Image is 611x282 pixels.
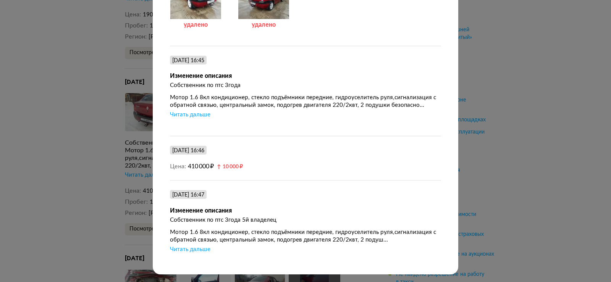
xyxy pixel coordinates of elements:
div: ↑ [217,164,243,169]
div: удалено [238,21,289,29]
div: Изменение описания [170,207,441,214]
span: 10 000 ₽ [223,164,243,169]
dt: Цена [170,163,186,171]
div: Читать дальше [170,111,210,119]
div: Мотор 1.6 8кл кондиционер, стекло подъёмники передние, гидроуселитель руля,сигнализация с обратно... [170,94,441,109]
div: Изменение описания [170,72,441,80]
span: 410 000 ₽ [188,163,214,169]
div: Читать дальше [170,246,210,253]
div: Собственник по птс 3года 5й владелец [170,216,441,224]
div: удалено [170,21,221,29]
div: [DATE] 16:47 [172,192,204,198]
div: [DATE] 16:46 [172,147,204,154]
div: [DATE] 16:45 [172,57,204,64]
div: Собственник по птс 3года [170,82,441,89]
div: Мотор 1.6 8кл кондиционер, стекло подъёмники передние, гидроуселитель руля,сигнализация с обратно... [170,229,441,244]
